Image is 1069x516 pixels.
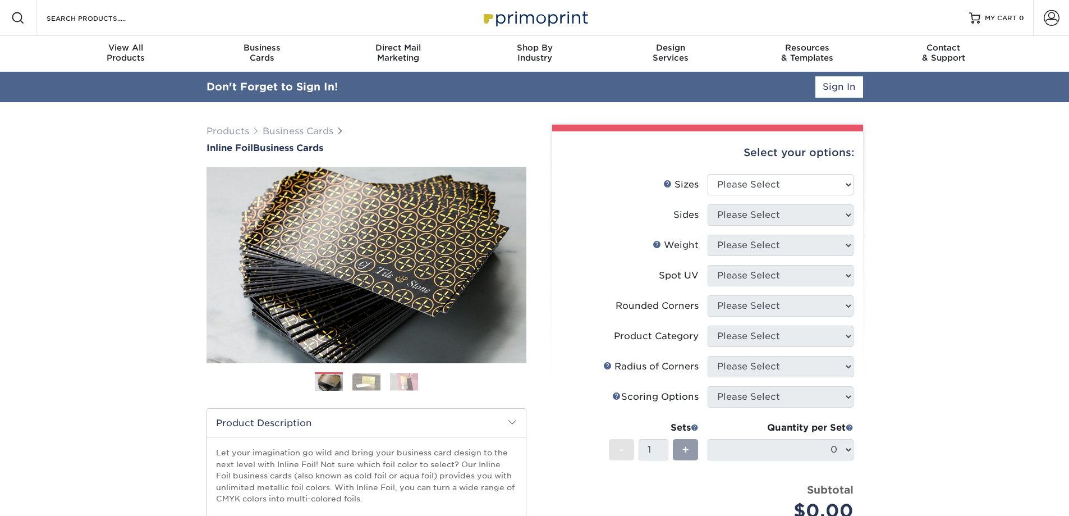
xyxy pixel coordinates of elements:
[612,390,699,404] div: Scoring Options
[614,330,699,343] div: Product Category
[739,43,875,63] div: & Templates
[390,373,418,390] img: Business Cards 03
[603,43,739,63] div: Services
[207,143,253,153] span: Inline Foil
[330,36,466,72] a: Direct MailMarketing
[708,421,854,435] div: Quantity per Set
[663,178,699,191] div: Sizes
[616,299,699,313] div: Rounded Corners
[207,143,526,153] h1: Business Cards
[479,6,591,30] img: Primoprint
[207,143,526,153] a: Inline FoilBusiness Cards
[875,43,1012,53] span: Contact
[807,483,854,496] strong: Subtotal
[330,43,466,63] div: Marketing
[985,13,1017,23] span: MY CART
[466,36,603,72] a: Shop ByIndustry
[603,360,699,373] div: Radius of Corners
[466,43,603,63] div: Industry
[315,368,343,396] img: Business Cards 01
[619,441,624,458] span: -
[466,43,603,53] span: Shop By
[330,43,466,53] span: Direct Mail
[1019,14,1024,22] span: 0
[263,126,333,136] a: Business Cards
[875,36,1012,72] a: Contact& Support
[58,36,194,72] a: View AllProducts
[815,76,863,98] a: Sign In
[603,43,739,53] span: Design
[207,105,526,425] img: Inline Foil 01
[58,43,194,63] div: Products
[207,79,338,95] div: Don't Forget to Sign In!
[561,131,854,174] div: Select your options:
[682,441,689,458] span: +
[194,36,330,72] a: BusinessCards
[194,43,330,53] span: Business
[653,239,699,252] div: Weight
[739,43,875,53] span: Resources
[659,269,699,282] div: Spot UV
[207,126,249,136] a: Products
[603,36,739,72] a: DesignServices
[609,421,699,435] div: Sets
[875,43,1012,63] div: & Support
[352,373,380,390] img: Business Cards 02
[45,11,155,25] input: SEARCH PRODUCTS.....
[194,43,330,63] div: Cards
[58,43,194,53] span: View All
[739,36,875,72] a: Resources& Templates
[673,208,699,222] div: Sides
[207,409,526,437] h2: Product Description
